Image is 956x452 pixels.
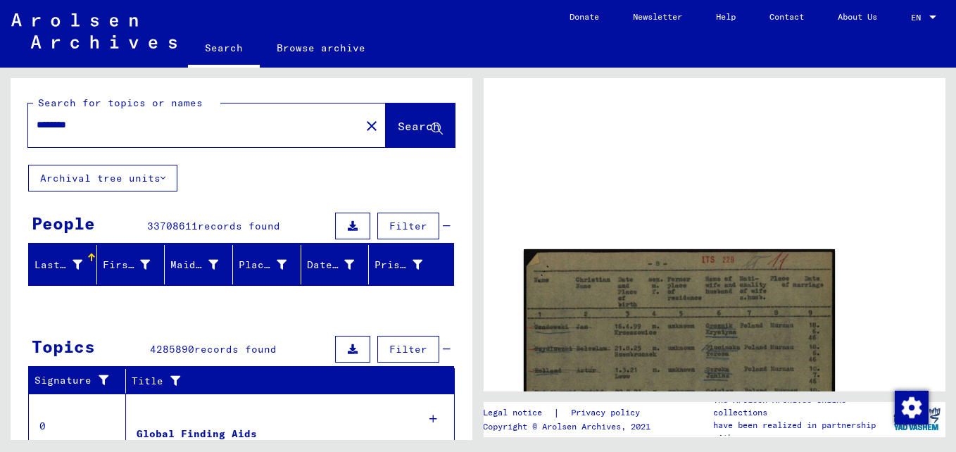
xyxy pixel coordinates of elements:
img: yv_logo.png [891,401,943,437]
div: Prisoner # [375,253,440,276]
div: Maiden Name [170,258,218,272]
p: Copyright © Arolsen Archives, 2021 [483,420,657,433]
span: Filter [389,343,427,356]
a: Legal notice [483,406,553,420]
mat-header-cell: Date of Birth [301,245,370,284]
div: Prisoner # [375,258,422,272]
mat-header-cell: Last Name [29,245,97,284]
div: Last Name [34,258,82,272]
mat-icon: close [363,118,380,134]
div: First Name [103,253,168,276]
button: Filter [377,213,439,239]
div: Place of Birth [239,253,304,276]
div: Date of Birth [307,253,372,276]
img: Arolsen_neg.svg [11,13,177,49]
mat-label: Search for topics or names [38,96,203,109]
mat-header-cell: Prisoner # [369,245,453,284]
div: Title [132,370,441,392]
div: Maiden Name [170,253,236,276]
span: Search [398,119,440,133]
button: Archival tree units [28,165,177,192]
a: Search [188,31,260,68]
span: Filter [389,220,427,232]
span: 4285890 [150,343,194,356]
div: Title [132,374,427,389]
div: First Name [103,258,151,272]
button: Search [386,103,455,147]
img: Change consent [895,391,929,425]
span: 33708611 [147,220,198,232]
div: People [32,211,95,236]
div: Signature [34,370,129,392]
p: The Arolsen Archives online collections [713,394,888,419]
div: Signature [34,373,115,388]
mat-header-cell: First Name [97,245,165,284]
div: Last Name [34,253,100,276]
div: | [483,406,657,420]
span: EN [911,13,926,23]
p: have been realized in partnership with [713,419,888,444]
span: records found [194,343,277,356]
button: Filter [377,336,439,363]
a: Privacy policy [560,406,657,420]
div: Date of Birth [307,258,355,272]
mat-header-cell: Maiden Name [165,245,233,284]
span: records found [198,220,280,232]
div: Global Finding Aids [137,427,257,441]
a: Browse archive [260,31,382,65]
button: Clear [358,111,386,139]
div: Topics [32,334,95,359]
div: Place of Birth [239,258,287,272]
mat-header-cell: Place of Birth [233,245,301,284]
